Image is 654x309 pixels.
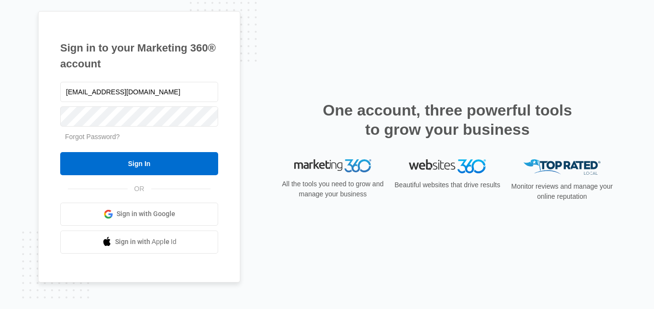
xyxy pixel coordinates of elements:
h2: One account, three powerful tools to grow your business [320,101,575,139]
img: Websites 360 [409,159,486,173]
input: Sign In [60,152,218,175]
img: Top Rated Local [523,159,601,175]
img: Marketing 360 [294,159,371,173]
p: Monitor reviews and manage your online reputation [508,181,616,202]
p: Beautiful websites that drive results [393,180,501,190]
p: All the tools you need to grow and manage your business [279,179,387,199]
span: Sign in with Apple Id [115,237,177,247]
span: OR [128,184,151,194]
a: Sign in with Google [60,203,218,226]
h1: Sign in to your Marketing 360® account [60,40,218,72]
span: Sign in with Google [117,209,175,219]
a: Sign in with Apple Id [60,231,218,254]
input: Email [60,82,218,102]
a: Forgot Password? [65,133,120,141]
